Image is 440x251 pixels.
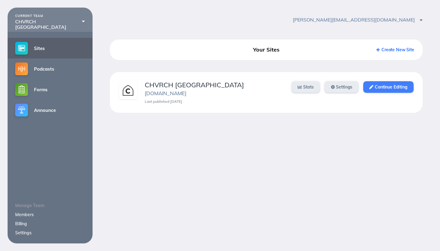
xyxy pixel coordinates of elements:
[293,17,422,23] span: [PERSON_NAME][EMAIL_ADDRESS][DOMAIN_NAME]
[15,203,44,208] span: Manage Team
[119,81,137,99] img: wzsppounzogjtdni.png
[292,81,320,93] a: Stats
[15,221,27,226] a: Billing
[363,81,413,93] a: Continue Editing
[15,212,34,217] a: Members
[8,79,93,100] a: Forms
[217,44,316,55] div: Your Sites
[15,62,28,75] img: podcasts-small@2x.png
[325,81,359,93] a: Settings
[8,59,93,79] a: Podcasts
[15,230,32,236] a: Settings
[15,83,28,96] img: forms-small@2x.png
[8,38,93,59] a: Sites
[145,99,284,104] div: Last published [DATE]
[145,81,284,89] div: CHVRCH [GEOGRAPHIC_DATA]
[145,90,186,96] a: [DOMAIN_NAME]
[15,42,28,55] img: sites-small@2x.png
[376,47,414,52] a: Create New Site
[15,14,85,18] div: CURRENT TEAM
[8,100,93,120] a: Announce
[15,104,28,116] img: announce-small@2x.png
[15,19,85,30] div: CHVRCH [GEOGRAPHIC_DATA]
